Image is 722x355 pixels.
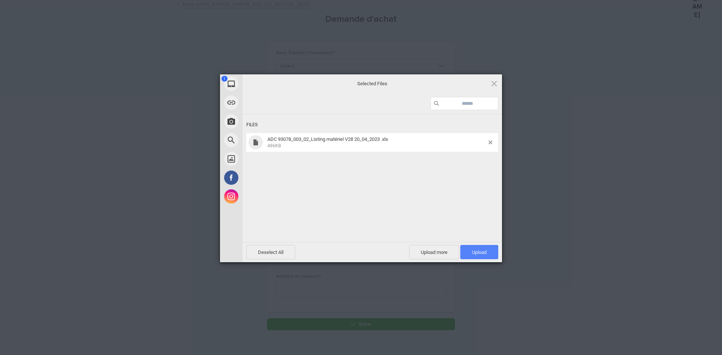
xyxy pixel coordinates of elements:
[220,74,310,93] div: My Device
[220,150,310,168] div: Unsplash
[265,136,488,149] span: ADC 93078_003_02_Listing matériel V28 20_04_2023 .xls
[267,143,281,148] span: 486KB
[220,112,310,131] div: Take Photo
[220,131,310,150] div: Web Search
[267,136,388,142] span: ADC 93078_003_02_Listing matériel V28 20_04_2023 .xls
[297,80,447,87] span: Selected Files
[246,245,295,259] span: Deselect All
[220,187,310,206] div: Instagram
[246,118,498,132] div: Files
[409,245,459,259] span: Upload more
[221,76,228,82] span: 1
[220,168,310,187] div: Facebook
[460,245,498,259] span: Upload
[472,249,487,255] span: Upload
[490,79,498,88] span: Click here or hit ESC to close picker
[220,93,310,112] div: Link (URL)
